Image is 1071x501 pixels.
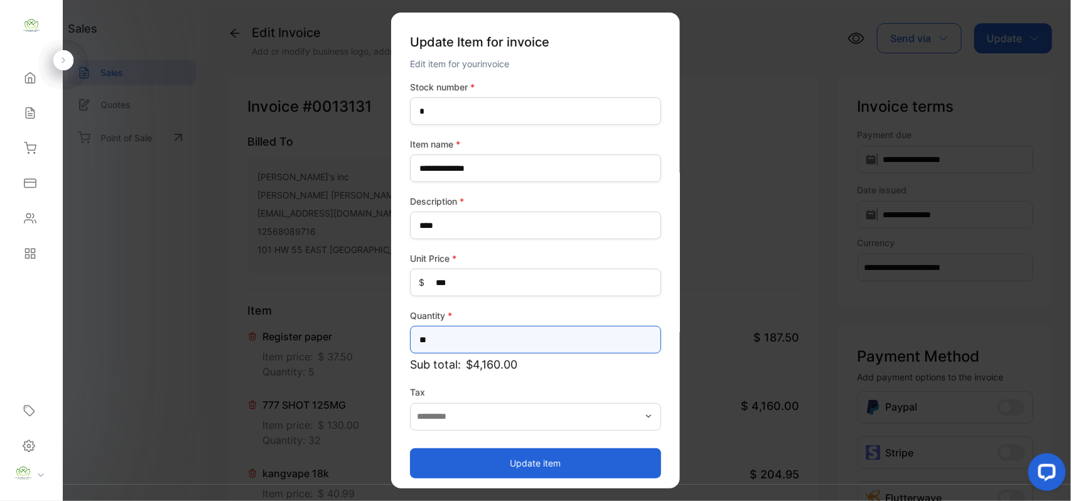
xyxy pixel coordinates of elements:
[22,16,41,35] img: logo
[410,309,661,322] label: Quantity
[410,252,661,265] label: Unit Price
[410,195,661,208] label: Description
[410,58,509,69] span: Edit item for your invoice
[410,448,661,478] button: Update item
[410,28,661,57] p: Update Item for invoice
[466,356,517,373] span: $4,160.00
[410,385,661,399] label: Tax
[410,137,661,151] label: Item name
[410,356,661,373] p: Sub total:
[14,464,33,483] img: profile
[419,276,424,289] span: $
[1018,448,1071,501] iframe: LiveChat chat widget
[410,80,661,94] label: Stock number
